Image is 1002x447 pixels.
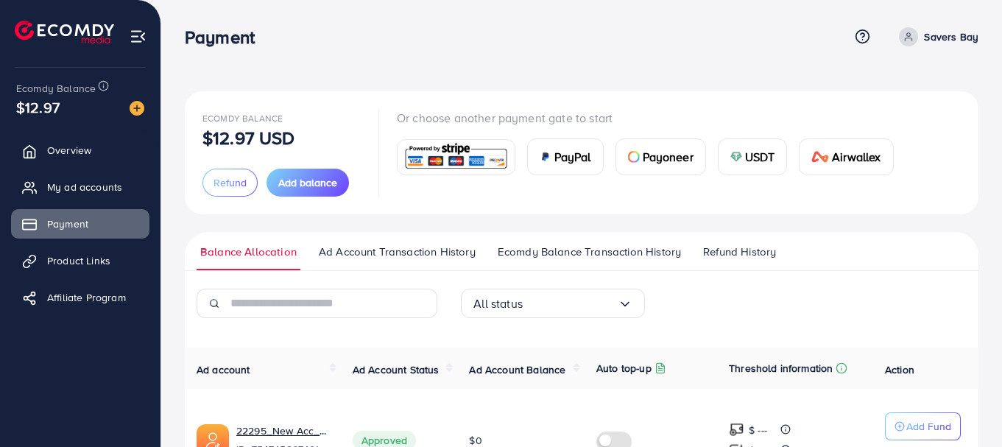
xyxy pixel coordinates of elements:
div: Search for option [461,289,645,318]
img: menu [130,28,147,45]
p: $ --- [749,421,767,439]
span: $12.97 [16,96,60,118]
a: Product Links [11,246,149,275]
span: Ecomdy Balance [202,112,283,124]
iframe: Chat [939,381,991,436]
img: card [628,151,640,163]
a: Affiliate Program [11,283,149,312]
span: My ad accounts [47,180,122,194]
img: card [811,151,829,163]
p: Savers Bay [924,28,978,46]
span: Action [885,362,914,377]
p: Auto top-up [596,359,652,377]
span: Ecomdy Balance [16,81,96,96]
span: Ad account [197,362,250,377]
img: top-up amount [729,422,744,437]
button: Add Fund [885,412,961,440]
a: Payment [11,209,149,239]
img: card [540,151,551,163]
span: Refund History [703,244,776,260]
span: Airwallex [832,148,881,166]
span: Payment [47,217,88,231]
button: Refund [202,169,258,197]
p: $12.97 USD [202,129,295,147]
span: All status [473,292,523,315]
a: cardUSDT [718,138,788,175]
span: Payoneer [643,148,694,166]
a: My ad accounts [11,172,149,202]
span: Affiliate Program [47,290,126,305]
p: Threshold information [729,359,833,377]
span: Refund [214,175,247,190]
h3: Payment [185,27,267,48]
a: cardPayoneer [615,138,706,175]
a: Savers Bay [893,27,978,46]
img: image [130,101,144,116]
img: card [730,151,742,163]
span: Ecomdy Balance Transaction History [498,244,681,260]
img: logo [15,21,114,43]
a: card [397,139,515,175]
span: PayPal [554,148,591,166]
span: Ad Account Transaction History [319,244,476,260]
p: Or choose another payment gate to start [397,109,906,127]
a: cardPayPal [527,138,604,175]
span: USDT [745,148,775,166]
span: Balance Allocation [200,244,297,260]
p: Add Fund [906,418,951,435]
span: Add balance [278,175,337,190]
input: Search for option [523,292,618,315]
a: cardAirwallex [799,138,893,175]
a: 22295_New Acc_1757279707669 [236,423,329,438]
span: Ad Account Status [353,362,440,377]
img: card [402,141,510,173]
span: Ad Account Balance [469,362,565,377]
button: Add balance [267,169,349,197]
span: Overview [47,143,91,158]
a: Overview [11,135,149,165]
span: Product Links [47,253,110,268]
